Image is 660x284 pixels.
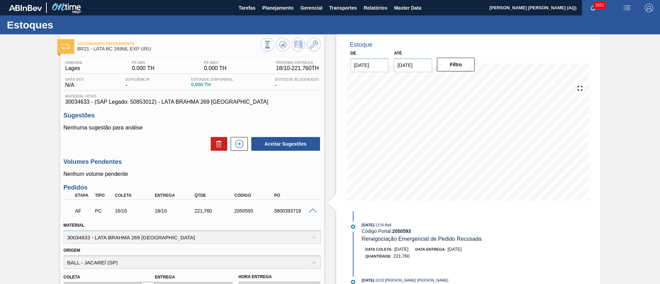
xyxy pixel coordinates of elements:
p: AF [75,208,92,214]
h3: Volumes Pendentes [64,158,321,166]
label: Origem [64,248,80,253]
span: [DATE] [394,247,408,252]
div: Aceitar Sugestões [248,136,321,151]
h3: Sugestões [64,112,321,119]
span: Gerencial [300,4,322,12]
div: Código [233,193,277,198]
img: Ícone [62,44,70,49]
span: 0,000 TH [204,65,227,71]
h3: Pedidos [64,184,321,191]
span: Data out [65,77,84,81]
div: - [273,77,320,88]
span: : Ball [384,223,391,227]
span: Material ativo [65,94,319,98]
div: Excluir Sugestões [207,137,227,151]
input: dd/mm/yyyy [351,58,389,72]
span: PE MAX [204,60,227,65]
span: 0,000 TH [132,65,155,71]
div: 16/10/2025 [113,208,158,214]
div: 18/10/2025 [153,208,198,214]
div: Etapa [74,193,94,198]
span: Estoque Disponível [191,77,233,81]
label: De [351,51,356,56]
span: Tarefas [239,4,255,12]
button: Programar Estoque [291,38,305,52]
span: Aguardando Faturamento [77,42,261,46]
div: Qtde [193,193,238,198]
span: [DATE] [448,247,462,252]
span: - 10:03 [374,279,384,282]
input: dd/mm/yyyy [394,58,432,72]
span: Quantidade : [365,254,392,258]
button: Notificações [582,3,604,13]
div: Coleta [113,193,158,198]
span: BR21 - LATA BC 269ML EXP URU [77,46,261,52]
span: - 13:56 [374,223,384,227]
label: Hora Entrega [239,272,321,282]
span: Data entrega: [415,247,446,251]
label: Entrega [155,275,175,280]
button: Filtro [437,58,475,71]
span: Lages [65,65,82,71]
div: N/A [64,77,86,88]
label: Coleta [64,275,80,280]
div: Entrega [153,193,198,198]
h1: Estoques [7,21,129,29]
strong: 2050593 [392,228,411,234]
div: 2050593 [233,208,277,214]
span: 0,000 TH [191,82,233,87]
div: PO [273,193,317,198]
span: Transportes [329,4,357,12]
span: : [PERSON_NAME] [PERSON_NAME] [384,278,448,282]
span: 30034633 - (SAP Legado: 50853012) - LATA BRAHMA 269 [GEOGRAPHIC_DATA] [65,99,319,105]
div: - [124,77,151,88]
span: Relatórios [364,4,387,12]
div: 5800393719 [273,208,317,214]
img: atual [351,225,355,229]
div: Pedido de Compra [93,208,114,214]
img: Logout [645,4,653,12]
span: Unidade [65,60,82,65]
span: 18/10 - 221,760 TH [276,65,319,71]
button: Atualizar Gráfico [276,38,290,52]
label: Até [394,51,402,56]
label: Material [64,223,85,228]
p: Nenhum volume pendente [64,171,321,177]
div: Tipo [93,193,114,198]
span: Próxima Entrega [276,60,319,65]
div: Nova sugestão [227,137,248,151]
span: PE MIN [132,60,155,65]
button: Visão Geral dos Estoques [261,38,274,52]
img: TNhmsLtSVTkK8tSr43FrP2fwEKptu5GPRR3wAAAABJRU5ErkJggg== [9,5,42,11]
span: 221,760 [394,253,410,259]
button: Aceitar Sugestões [251,137,320,151]
span: [DATE] [362,278,374,282]
div: Estoque [350,41,373,48]
span: Master Data [394,4,421,12]
span: Renegociação Emergencial de Pedido Recusada [362,236,482,242]
div: 221,760 [193,208,238,214]
span: 3651 [594,1,606,9]
img: userActions [623,4,631,12]
p: Nenhuma sugestão para análise [64,125,321,131]
div: Aguardando Faturamento [74,203,94,218]
span: [DATE] [362,223,374,227]
div: Código Portal: [362,228,525,234]
span: Estoque Bloqueado [275,77,319,81]
span: Suficiência [125,77,150,81]
span: Planejamento [262,4,294,12]
button: Ir ao Master Data / Geral [307,38,321,52]
span: Data coleta: [365,247,393,251]
img: atual [351,280,355,284]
